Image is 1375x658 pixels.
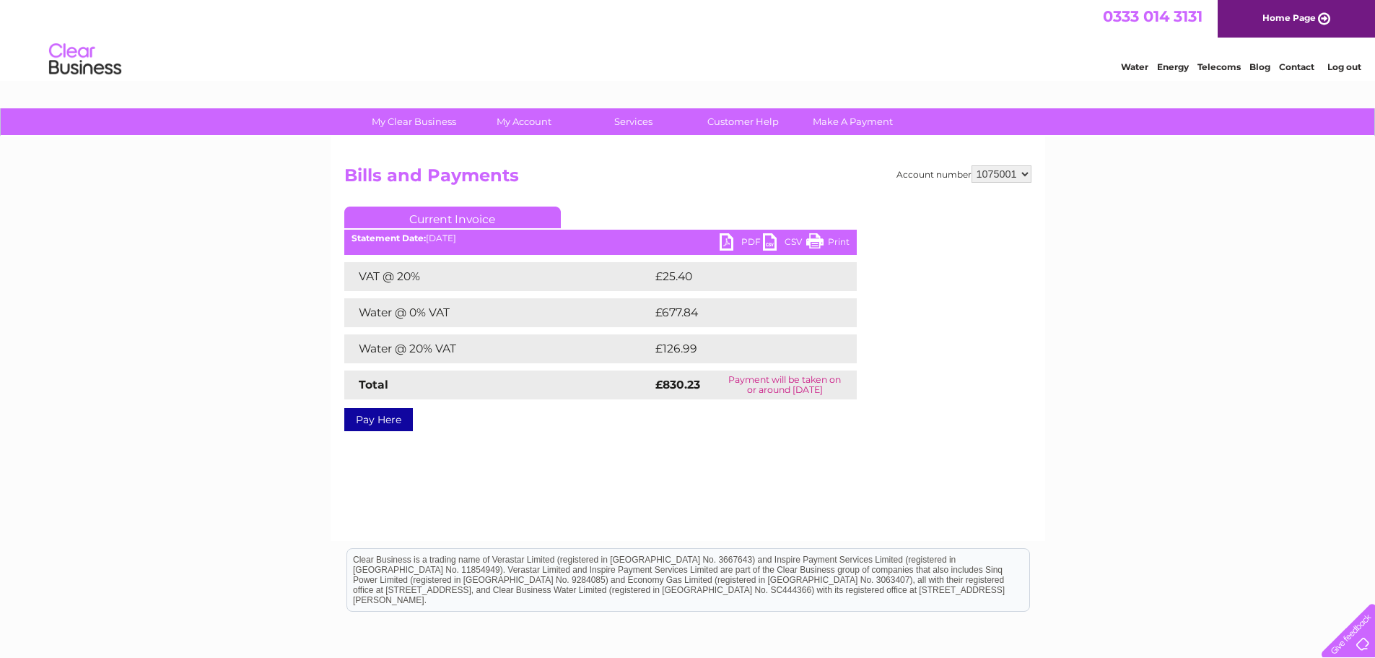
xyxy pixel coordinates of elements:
[344,207,561,228] a: Current Invoice
[359,378,388,391] strong: Total
[713,371,856,399] td: Payment will be taken on or around [DATE]
[354,108,473,135] a: My Clear Business
[344,262,652,291] td: VAT @ 20%
[574,108,693,135] a: Services
[806,233,850,254] a: Print
[344,298,652,327] td: Water @ 0% VAT
[793,108,912,135] a: Make A Payment
[344,165,1031,193] h2: Bills and Payments
[352,233,426,243] b: Statement Date:
[1327,61,1361,72] a: Log out
[48,38,122,82] img: logo.png
[684,108,803,135] a: Customer Help
[655,378,700,391] strong: £830.23
[344,334,652,363] td: Water @ 20% VAT
[347,8,1029,70] div: Clear Business is a trading name of Verastar Limited (registered in [GEOGRAPHIC_DATA] No. 3667643...
[652,298,831,327] td: £677.84
[1121,61,1148,72] a: Water
[1249,61,1270,72] a: Blog
[652,334,831,363] td: £126.99
[1197,61,1241,72] a: Telecoms
[896,165,1031,183] div: Account number
[652,262,828,291] td: £25.40
[344,408,413,431] a: Pay Here
[1279,61,1314,72] a: Contact
[763,233,806,254] a: CSV
[720,233,763,254] a: PDF
[1157,61,1189,72] a: Energy
[1103,7,1202,25] a: 0333 014 3131
[344,233,857,243] div: [DATE]
[464,108,583,135] a: My Account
